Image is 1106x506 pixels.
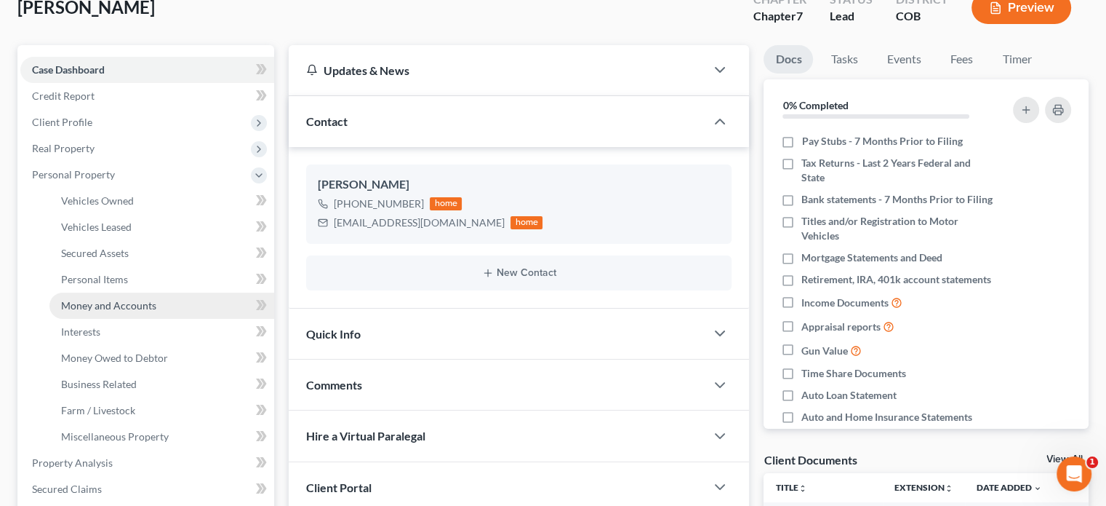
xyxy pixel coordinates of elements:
a: Vehicles Leased [49,214,274,240]
span: Appraisal reports [801,320,881,334]
div: [PHONE_NUMBER] [334,197,424,211]
span: Income Documents [801,296,889,310]
a: Farm / Livestock [49,398,274,424]
a: Fees [938,45,985,74]
a: Docs [764,45,813,74]
i: unfold_more [945,484,953,493]
span: 7 [796,9,803,23]
a: Credit Report [20,83,274,109]
a: View All [1046,454,1083,465]
a: Date Added expand_more [977,482,1042,493]
span: Quick Info [306,327,361,341]
span: Contact [306,114,348,128]
span: Tax Returns - Last 2 Years Federal and State [801,156,995,185]
div: Client Documents [764,452,857,467]
span: Real Property [32,142,95,154]
span: Money Owed to Debtor [61,352,168,364]
span: Secured Assets [61,247,129,259]
a: Events [875,45,932,74]
a: Personal Items [49,266,274,293]
span: Vehicles Leased [61,221,132,233]
i: unfold_more [798,484,806,493]
a: Secured Assets [49,240,274,266]
div: Lead [830,8,873,25]
a: Extensionunfold_more [894,482,953,493]
span: Vehicles Owned [61,194,134,207]
span: Farm / Livestock [61,404,135,416]
span: Client Profile [32,116,92,128]
span: Business Related [61,378,137,390]
a: Case Dashboard [20,57,274,83]
a: Timer [990,45,1043,74]
span: Titles and/or Registration to Motor Vehicles [801,214,995,243]
span: Gun Value [801,344,848,358]
span: Miscellaneous Property [61,430,169,443]
span: Hire a Virtual Paralegal [306,429,425,443]
span: Interests [61,325,100,338]
span: Client Portal [306,481,372,494]
span: 1 [1086,456,1098,468]
span: Retirement, IRA, 401k account statements [801,272,991,287]
span: Mortgage Statements and Deed [801,250,942,265]
div: Chapter [753,8,806,25]
div: home [510,216,542,229]
span: Auto Loan Statement [801,388,897,403]
a: Miscellaneous Property [49,424,274,450]
span: Case Dashboard [32,63,105,76]
span: Money and Accounts [61,299,156,312]
a: Money Owed to Debtor [49,345,274,371]
div: home [430,197,462,210]
span: Personal Items [61,273,128,285]
iframe: Intercom live chat [1057,456,1091,491]
a: Titleunfold_more [775,482,806,493]
span: Comments [306,378,362,392]
span: Property Analysis [32,456,113,469]
div: [PERSON_NAME] [318,176,720,194]
span: Pay Stubs - 7 Months Prior to Filing [801,134,962,149]
a: Interests [49,319,274,345]
span: Secured Claims [32,483,102,495]
i: expand_more [1033,484,1042,493]
span: Auto and Home Insurance Statements [801,410,972,424]
div: Updates & News [306,63,688,78]
span: Time Share Documents [801,366,906,381]
button: New Contact [318,267,720,279]
a: Business Related [49,371,274,398]
a: Secured Claims [20,476,274,502]
a: Tasks [819,45,869,74]
span: Bank statements - 7 Months Prior to Filing [801,192,993,207]
a: Money and Accounts [49,293,274,319]
a: Property Analysis [20,450,274,476]
span: Credit Report [32,90,95,102]
strong: 0% Completed [782,99,848,111]
div: [EMAIL_ADDRESS][DOMAIN_NAME] [334,216,505,230]
div: COB [896,8,948,25]
span: Personal Property [32,168,115,181]
a: Vehicles Owned [49,188,274,214]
